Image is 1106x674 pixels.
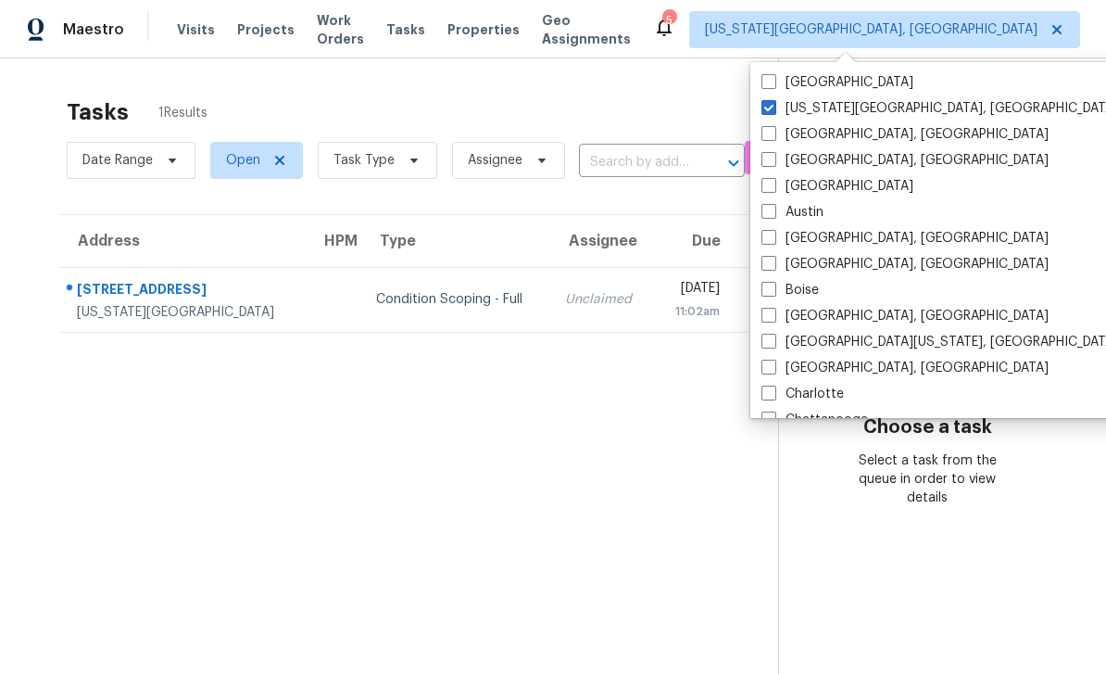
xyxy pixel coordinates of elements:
span: Visits [177,20,215,39]
span: Tasks [386,23,425,36]
label: Chattanooga [761,411,868,429]
button: Create a Task [745,141,804,174]
span: Date Range [82,151,153,170]
th: Due [654,215,748,267]
span: Work Orders [317,11,364,48]
label: [GEOGRAPHIC_DATA] [761,73,913,92]
div: [STREET_ADDRESS] [77,280,291,303]
h2: Tasks [67,103,129,121]
label: [GEOGRAPHIC_DATA], [GEOGRAPHIC_DATA] [761,359,1049,377]
div: Select a task from the queue in order to view details [853,451,1002,507]
span: Maestro [63,20,124,39]
span: Assignee [468,151,522,170]
span: Projects [237,20,295,39]
label: [GEOGRAPHIC_DATA], [GEOGRAPHIC_DATA] [761,125,1049,144]
th: HPM [306,215,361,267]
span: Open [226,151,260,170]
label: [GEOGRAPHIC_DATA], [GEOGRAPHIC_DATA] [761,307,1049,325]
button: Open [721,150,747,176]
label: [GEOGRAPHIC_DATA], [GEOGRAPHIC_DATA] [761,255,1049,273]
label: [GEOGRAPHIC_DATA], [GEOGRAPHIC_DATA] [761,229,1049,248]
th: Type [361,215,550,267]
label: Charlotte [761,385,844,403]
span: Geo Assignments [542,11,631,48]
h3: Choose a task [863,418,992,437]
div: [DATE] [669,279,720,302]
span: 1 Results [158,104,207,122]
span: Task Type [333,151,395,170]
div: 11:02am [669,302,720,321]
div: Unclaimed [565,290,639,309]
label: Boise [761,281,819,299]
th: Address [59,215,306,267]
label: [GEOGRAPHIC_DATA] [761,177,913,196]
th: Assignee [550,215,654,267]
span: Properties [447,20,520,39]
input: Search by address [579,148,693,177]
div: 5 [662,11,675,30]
div: Condition Scoping - Full [376,290,535,309]
div: [US_STATE][GEOGRAPHIC_DATA] [77,303,291,322]
label: Austin [761,203,823,222]
span: [US_STATE][GEOGRAPHIC_DATA], [GEOGRAPHIC_DATA] [705,20,1037,39]
label: [GEOGRAPHIC_DATA], [GEOGRAPHIC_DATA] [761,151,1049,170]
